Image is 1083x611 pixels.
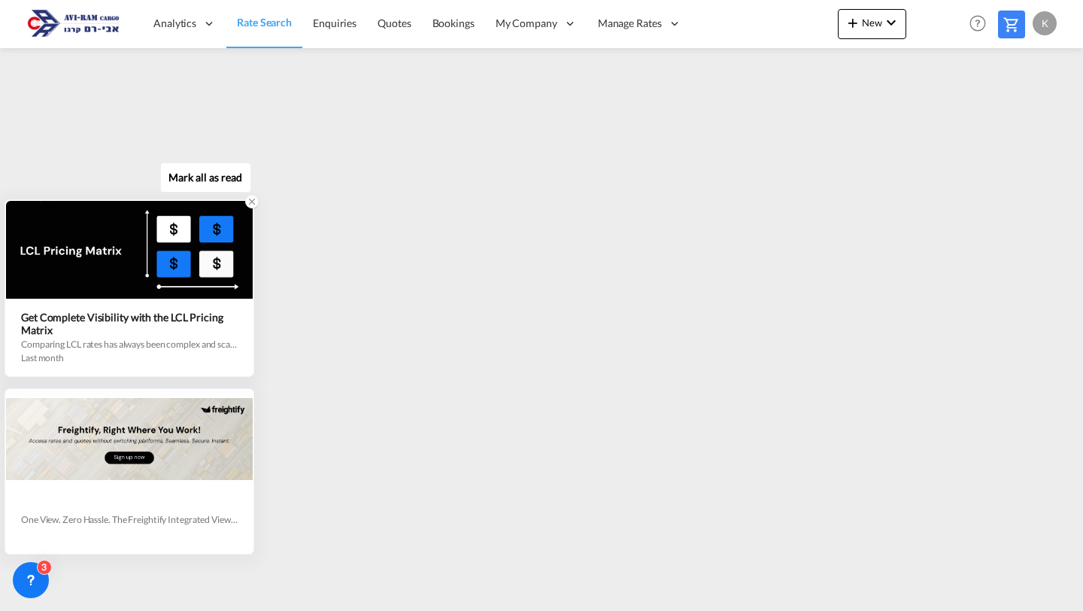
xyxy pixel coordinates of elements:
[313,17,356,29] span: Enquiries
[844,17,900,29] span: New
[432,17,475,29] span: Bookings
[965,11,990,36] span: Help
[598,16,662,31] span: Manage Rates
[1033,11,1057,35] div: k
[23,7,124,41] img: 166978e0a5f911edb4280f3c7a976193.png
[237,16,292,29] span: Rate Search
[153,16,196,31] span: Analytics
[838,9,906,39] button: icon-plus 400-fgNewicon-chevron-down
[378,17,411,29] span: Quotes
[965,11,998,38] div: Help
[496,16,557,31] span: My Company
[844,14,862,32] md-icon: icon-plus 400-fg
[882,14,900,32] md-icon: icon-chevron-down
